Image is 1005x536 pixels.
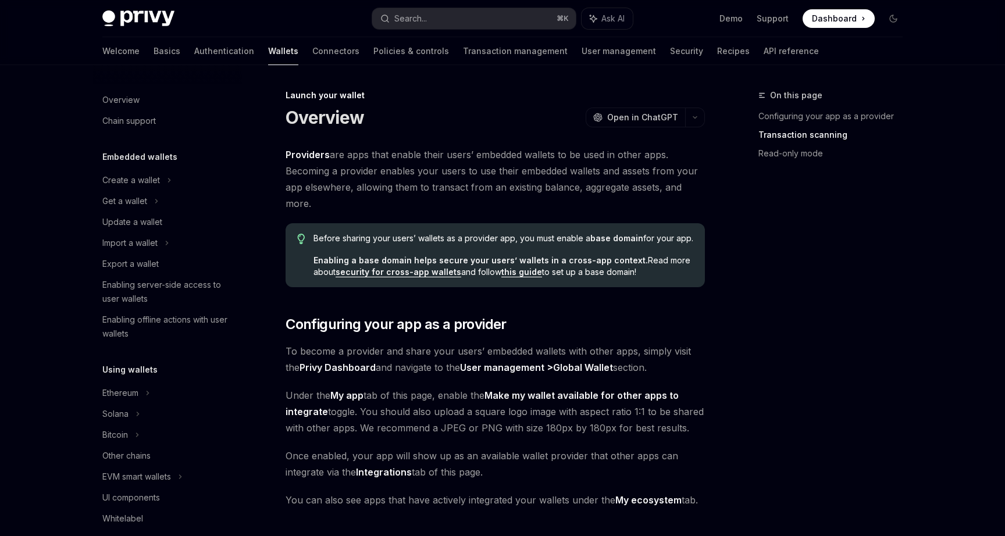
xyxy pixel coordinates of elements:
[313,255,693,278] span: Read more about and follow to set up a base domain!
[394,12,427,26] div: Search...
[313,255,648,265] strong: Enabling a base domain helps secure your users’ wallets in a cross-app context.
[615,494,682,506] strong: My ecosystem
[102,150,177,164] h5: Embedded wallets
[758,144,912,163] a: Read-only mode
[286,492,705,508] span: You can also see apps that have actively integrated your wallets under the tab.
[93,309,242,344] a: Enabling offline actions with user wallets
[300,362,376,373] strong: Privy Dashboard
[102,512,143,526] div: Whitelabel
[286,448,705,480] span: Once enabled, your app will show up as an available wallet provider that other apps can integrate...
[286,315,507,334] span: Configuring your app as a provider
[582,8,633,29] button: Ask AI
[286,390,679,417] strong: Make my wallet available for other apps to integrate
[460,362,613,374] strong: User management >
[719,13,743,24] a: Demo
[372,8,576,29] button: Search...⌘K
[884,9,903,28] button: Toggle dark mode
[102,407,129,421] div: Solana
[93,445,242,466] a: Other chains
[812,13,857,24] span: Dashboard
[93,487,242,508] a: UI components
[297,234,305,244] svg: Tip
[102,313,235,341] div: Enabling offline actions with user wallets
[102,37,140,65] a: Welcome
[102,194,147,208] div: Get a wallet
[330,390,363,402] a: My app
[557,14,569,23] span: ⌘ K
[102,386,138,400] div: Ethereum
[102,257,159,271] div: Export a wallet
[102,215,162,229] div: Update a wallet
[93,253,242,274] a: Export a wallet
[758,107,912,126] a: Configuring your app as a provider
[102,278,235,306] div: Enabling server-side access to user wallets
[615,494,682,506] a: My ecosystem
[717,37,750,65] a: Recipes
[336,267,461,277] a: security for cross-app wallets
[586,108,685,127] button: Open in ChatGPT
[607,112,678,123] span: Open in ChatGPT
[501,267,542,277] a: this guide
[286,387,705,436] span: Under the tab of this page, enable the toggle. You should also upload a square logo image with as...
[356,466,412,478] a: Integrations
[463,37,568,65] a: Transaction management
[764,37,819,65] a: API reference
[102,236,158,250] div: Import a wallet
[286,107,364,128] h1: Overview
[770,88,822,102] span: On this page
[93,274,242,309] a: Enabling server-side access to user wallets
[102,173,160,187] div: Create a wallet
[803,9,875,28] a: Dashboard
[102,449,151,463] div: Other chains
[286,146,705,212] span: are apps that enable their users’ embedded wallets to be used in other apps. Becoming a provider ...
[582,37,656,65] a: User management
[758,126,912,144] a: Transaction scanning
[268,37,298,65] a: Wallets
[93,90,242,110] a: Overview
[154,37,180,65] a: Basics
[93,212,242,233] a: Update a wallet
[286,343,705,376] span: To become a provider and share your users’ embedded wallets with other apps, simply visit the and...
[286,90,705,101] div: Launch your wallet
[194,37,254,65] a: Authentication
[102,428,128,442] div: Bitcoin
[286,149,330,160] strong: Providers
[102,363,158,377] h5: Using wallets
[356,466,412,478] strong: Integrations
[102,470,171,484] div: EVM smart wallets
[757,13,789,24] a: Support
[590,233,643,243] strong: base domain
[93,110,242,131] a: Chain support
[93,508,242,529] a: Whitelabel
[313,233,693,244] span: Before sharing your users’ wallets as a provider app, you must enable a for your app.
[373,37,449,65] a: Policies & controls
[102,491,160,505] div: UI components
[102,10,174,27] img: dark logo
[670,37,703,65] a: Security
[312,37,359,65] a: Connectors
[601,13,625,24] span: Ask AI
[102,93,140,107] div: Overview
[553,362,613,374] a: Global Wallet
[102,114,156,128] div: Chain support
[330,390,363,401] strong: My app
